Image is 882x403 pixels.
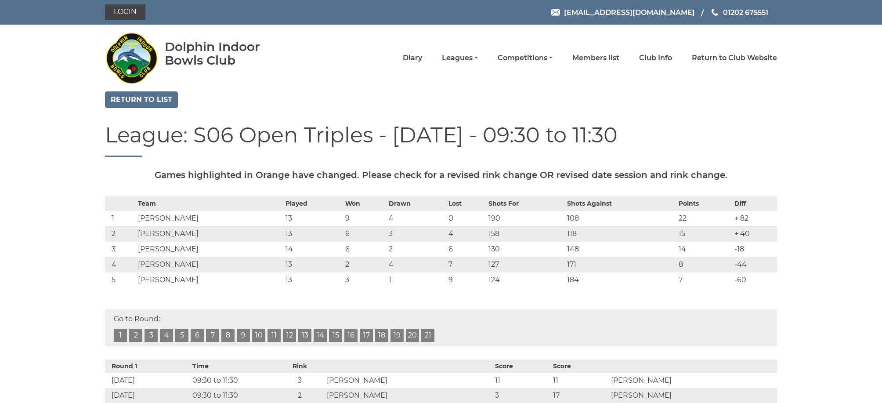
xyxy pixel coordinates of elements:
[676,257,732,272] td: 8
[136,226,283,241] td: [PERSON_NAME]
[387,241,446,257] td: 2
[105,309,777,346] div: Go to Round:
[343,257,387,272] td: 2
[129,329,142,342] a: 2
[375,329,388,342] a: 18
[609,373,777,388] td: [PERSON_NAME]
[446,272,486,287] td: 9
[446,257,486,272] td: 7
[190,373,275,388] td: 09:30 to 11:30
[446,226,486,241] td: 4
[387,272,446,287] td: 1
[406,329,419,342] a: 20
[343,272,387,287] td: 3
[723,8,768,16] span: 01202 675551
[732,272,777,287] td: -60
[105,257,136,272] td: 4
[676,226,732,241] td: 15
[486,196,565,211] th: Shots For
[105,388,190,403] td: [DATE]
[710,7,768,18] a: Phone us 01202 675551
[237,329,250,342] a: 9
[136,257,283,272] td: [PERSON_NAME]
[105,170,777,180] h5: Games highlighted in Orange have changed. Please check for a revised rink change OR revised date ...
[145,329,158,342] a: 3
[325,388,493,403] td: [PERSON_NAME]
[551,359,609,373] th: Score
[283,241,343,257] td: 14
[314,329,327,342] a: 14
[387,196,446,211] th: Drawn
[191,329,204,342] a: 6
[493,388,551,403] td: 3
[565,241,676,257] td: 148
[343,241,387,257] td: 6
[105,241,136,257] td: 3
[275,359,324,373] th: Rink
[676,211,732,226] td: 22
[493,359,551,373] th: Score
[732,196,777,211] th: Diff
[387,211,446,226] td: 4
[105,123,777,157] h1: League: S06 Open Triples - [DATE] - 09:30 to 11:30
[565,257,676,272] td: 171
[105,27,158,89] img: Dolphin Indoor Bowls Club
[105,272,136,287] td: 5
[283,196,343,211] th: Played
[486,241,565,257] td: 130
[175,329,188,342] a: 5
[565,272,676,287] td: 184
[565,196,676,211] th: Shots Against
[551,7,695,18] a: Email [EMAIL_ADDRESS][DOMAIN_NAME]
[676,196,732,211] th: Points
[136,196,283,211] th: Team
[498,53,553,63] a: Competitions
[360,329,373,342] a: 17
[343,196,387,211] th: Won
[325,373,493,388] td: [PERSON_NAME]
[732,257,777,272] td: -44
[160,329,173,342] a: 4
[283,272,343,287] td: 13
[732,241,777,257] td: -18
[551,373,609,388] td: 11
[403,53,422,63] a: Diary
[105,91,178,108] a: Return to list
[446,196,486,211] th: Lost
[105,359,190,373] th: Round 1
[387,257,446,272] td: 4
[136,241,283,257] td: [PERSON_NAME]
[564,8,695,16] span: [EMAIL_ADDRESS][DOMAIN_NAME]
[136,211,283,226] td: [PERSON_NAME]
[442,53,478,63] a: Leagues
[136,272,283,287] td: [PERSON_NAME]
[283,329,296,342] a: 12
[329,329,342,342] a: 15
[252,329,265,342] a: 10
[446,211,486,226] td: 0
[551,388,609,403] td: 17
[676,241,732,257] td: 14
[565,211,676,226] td: 108
[206,329,219,342] a: 7
[486,226,565,241] td: 158
[639,53,672,63] a: Club Info
[114,329,127,342] a: 1
[609,388,777,403] td: [PERSON_NAME]
[692,53,777,63] a: Return to Club Website
[732,226,777,241] td: + 40
[105,211,136,226] td: 1
[486,257,565,272] td: 127
[486,272,565,287] td: 124
[275,388,324,403] td: 2
[344,329,358,342] a: 16
[165,40,288,67] div: Dolphin Indoor Bowls Club
[105,226,136,241] td: 2
[572,53,619,63] a: Members list
[105,4,145,20] a: Login
[267,329,281,342] a: 11
[283,257,343,272] td: 13
[676,272,732,287] td: 7
[283,211,343,226] td: 13
[486,211,565,226] td: 190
